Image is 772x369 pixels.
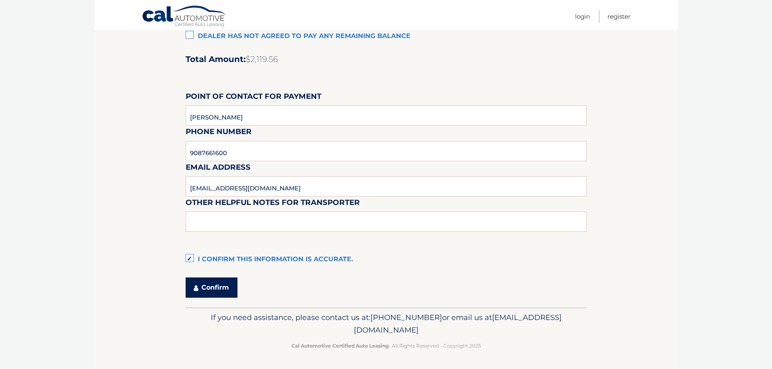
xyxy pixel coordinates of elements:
button: Confirm [186,277,237,298]
label: Point of Contact for Payment [186,90,321,105]
label: I confirm this information is accurate. [186,252,587,268]
span: $2,119.56 [246,54,278,64]
p: If you need assistance, please contact us at: or email us at [191,311,582,337]
a: Register [607,10,631,23]
label: Dealer has not agreed to pay any remaining balance [186,28,587,45]
label: Email Address [186,161,250,176]
a: Cal Automotive [142,5,227,29]
span: [PHONE_NUMBER] [370,313,442,322]
h2: Total Amount: [186,54,587,64]
p: - All Rights Reserved - Copyright 2025 [191,341,582,350]
a: Login [575,10,590,23]
strong: Cal Automotive Certified Auto Leasing [291,343,389,349]
label: Other helpful notes for transporter [186,196,360,211]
